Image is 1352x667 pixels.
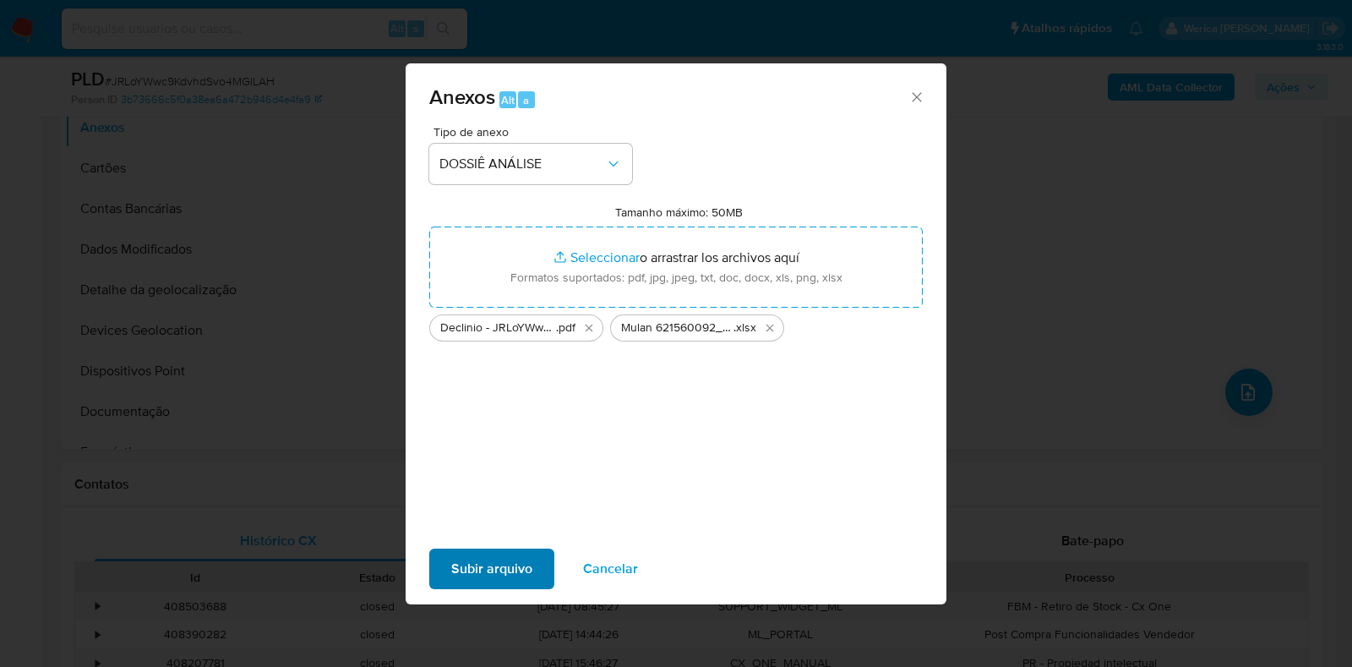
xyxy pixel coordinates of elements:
span: Declinio - JRLoYWwc9KdvhdSvo4MGlLAH - CNPJ 07383002000156 - [PERSON_NAME] [440,320,556,336]
span: Tipo de anexo [433,126,636,138]
button: Subir arquivo [429,549,554,589]
button: Cerrar [908,89,924,104]
ul: Archivos seleccionados [429,308,923,342]
span: .pdf [556,320,575,336]
button: Cancelar [561,549,660,589]
span: Alt [501,92,515,108]
span: .xlsx [733,320,756,336]
span: Cancelar [583,550,638,588]
span: DOSSIÊ ANÁLISE [439,156,605,172]
button: Eliminar Mulan 621560092_2025_10_10_13_55_50.xlsx [760,318,780,338]
label: Tamanho máximo: 50MB [615,205,743,220]
span: Mulan 621560092_2025_10_10_13_55_50 [621,320,733,336]
span: a [523,92,529,108]
span: Subir arquivo [451,550,532,588]
span: Anexos [429,82,495,112]
button: Eliminar Declinio - JRLoYWwc9KdvhdSvo4MGlLAH - CNPJ 07383002000156 - FABRICIO SOARES DA ROSA.pdf [579,318,599,338]
button: DOSSIÊ ANÁLISE [429,144,632,184]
